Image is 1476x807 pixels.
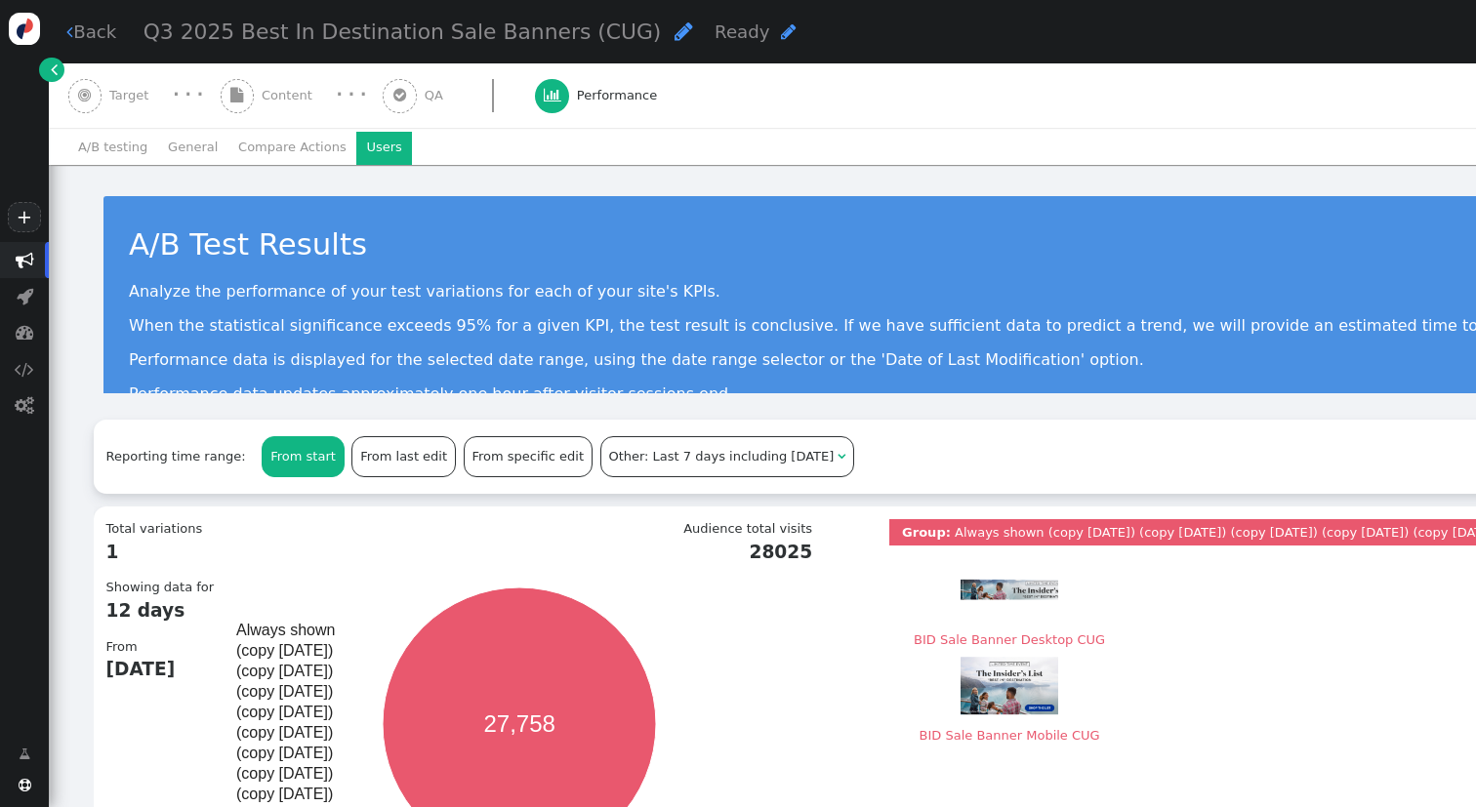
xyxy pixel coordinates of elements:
text: Always shown [236,623,335,639]
div: From start [263,437,343,476]
img: 1588.png [961,553,1058,626]
div: From specific edit [465,437,592,476]
div: · · · [173,83,203,107]
span:  [230,88,243,102]
text: (copy [DATE]) [236,643,333,660]
span: Performance [577,86,665,105]
div: BID Sale Banner Mobile CUG [920,726,1100,746]
span:  [15,396,34,415]
div: From [106,637,227,696]
span:  [78,88,91,102]
span:  [51,60,58,79]
span:  [838,450,845,463]
li: Compare Actions [228,132,356,165]
text: (copy [DATE]) [236,663,333,679]
a:  Target · · · [68,63,221,128]
text: (copy [DATE]) [236,765,333,782]
li: Users [356,132,412,165]
span: Target [109,86,156,105]
a:  Performance [535,63,698,128]
span:  [19,745,30,764]
span: QA [425,86,451,105]
text: (copy [DATE]) [236,683,333,700]
a:  Content · · · [221,63,384,128]
b: Group: [902,525,951,540]
li: A/B testing [68,132,158,165]
img: logo-icon.svg [9,13,41,45]
span:  [19,779,31,791]
span:  [781,22,797,41]
div: Total variations [106,519,227,578]
div: BID Sale Banner Desktop CUG [914,630,1105,650]
text: (copy [DATE]) [236,786,333,802]
div: Reporting time range: [106,447,259,466]
a:  [6,738,43,771]
span:  [544,88,561,102]
div: · · · [336,83,366,107]
text: (copy [DATE]) [236,745,333,761]
span:  [675,20,693,42]
a: Back [66,19,116,45]
span:  [16,251,34,269]
a:  QA [383,63,535,128]
text: 27,758 [484,711,555,738]
b: 1 [106,539,215,566]
span: Audience total visits [683,521,812,536]
span:  [17,287,33,305]
span: Q3 2025 Best In Destination Sale Banners (CUG) [143,20,662,44]
b: 12 days [106,597,215,625]
a:  [39,58,63,82]
span:  [15,360,34,379]
span:  [16,323,34,342]
span:  [66,22,73,41]
b: [DATE] [106,656,215,683]
img: 1589.png [961,650,1058,723]
span:  [393,88,406,102]
b: 28025 [239,539,812,566]
text: (copy [DATE]) [236,724,333,741]
span: Other: Last 7 days including [DATE] [608,449,834,464]
span: Ready [715,21,769,42]
a: + [8,202,41,232]
text: (copy [DATE]) [236,704,333,720]
li: General [158,132,228,165]
div: From last edit [352,437,454,476]
div: Showing data for [106,578,227,636]
span: Content [262,86,320,105]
